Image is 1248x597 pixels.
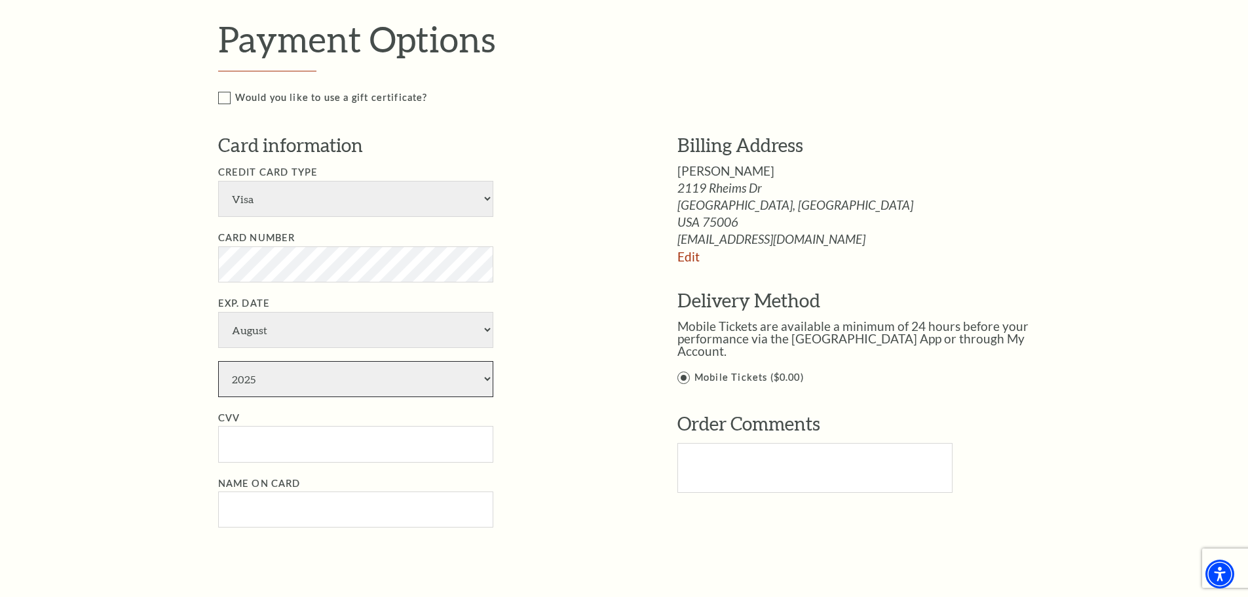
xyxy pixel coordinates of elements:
span: USA 75006 [677,216,1058,228]
h3: Card information [218,132,638,159]
select: Exp. Date [218,312,493,348]
select: Exp. Date [218,361,493,397]
span: [GEOGRAPHIC_DATA], [GEOGRAPHIC_DATA] [677,199,1058,211]
h2: Payment Options [218,18,1059,60]
div: Accessibility Menu [1205,560,1234,588]
p: Mobile Tickets are available a minimum of 24 hours before your performance via the [GEOGRAPHIC_DA... [677,320,1058,357]
label: Credit Card Type [218,166,318,178]
select: Single select [218,181,493,217]
span: Billing Address [677,134,803,156]
textarea: Text area [677,443,953,493]
label: Card Number [218,232,295,243]
label: Exp. Date [218,298,271,309]
span: 2119 Rheims Dr [677,182,1058,194]
span: Delivery Method [677,289,820,311]
label: Name on Card [218,478,301,489]
span: Order Comments [677,412,820,434]
a: Edit [677,249,700,264]
label: Would you like to use a gift certificate? [218,90,1059,106]
span: [EMAIL_ADDRESS][DOMAIN_NAME] [677,233,1058,245]
label: CVV [218,412,240,423]
span: [PERSON_NAME] [677,163,774,178]
label: Mobile Tickets ($0.00) [677,370,1058,386]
